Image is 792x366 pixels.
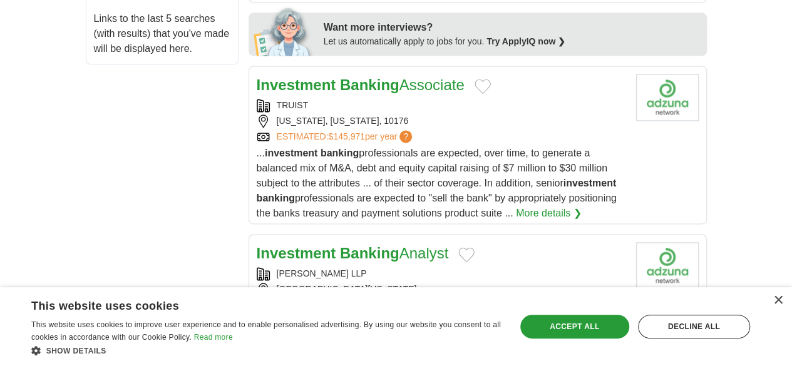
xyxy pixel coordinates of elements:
[340,245,399,262] strong: Banking
[636,74,699,121] img: Company logo
[257,267,626,280] div: [PERSON_NAME] LLP
[94,11,230,56] p: Links to the last 5 searches (with results) that you've made will be displayed here.
[257,245,449,262] a: Investment BankingAnalyst
[773,296,783,305] div: Close
[399,130,412,143] span: ?
[486,36,565,46] a: Try ApplyIQ now ❯
[257,245,336,262] strong: Investment
[321,148,359,158] strong: banking
[257,99,626,112] div: TRUIST
[636,242,699,289] img: Company logo
[563,178,616,188] strong: investment
[257,76,465,93] a: Investment BankingAssociate
[257,114,626,128] div: [US_STATE], [US_STATE], 10176
[475,79,491,94] button: Add to favorite jobs
[254,6,314,56] img: apply-iq-scientist.png
[324,35,699,48] div: Let us automatically apply to jobs for you.
[265,148,317,158] strong: investment
[324,20,699,35] div: Want more interviews?
[31,295,470,313] div: This website uses cookies
[257,76,336,93] strong: Investment
[520,315,629,338] div: Accept all
[257,283,626,296] div: [GEOGRAPHIC_DATA][US_STATE]
[194,333,233,342] a: Read more, opens a new window
[340,76,399,93] strong: Banking
[458,247,475,262] button: Add to favorite jobs
[46,347,106,355] span: Show details
[638,315,750,338] div: Decline all
[257,148,617,218] span: ... professionals are expected, over time, to generate a balanced mix of M&A, debt and equity cap...
[277,130,415,143] a: ESTIMATED:$145,971per year?
[257,193,295,203] strong: banking
[31,344,501,357] div: Show details
[328,131,364,141] span: $145,971
[31,320,501,342] span: This website uses cookies to improve user experience and to enable personalised advertising. By u...
[516,206,582,221] a: More details ❯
